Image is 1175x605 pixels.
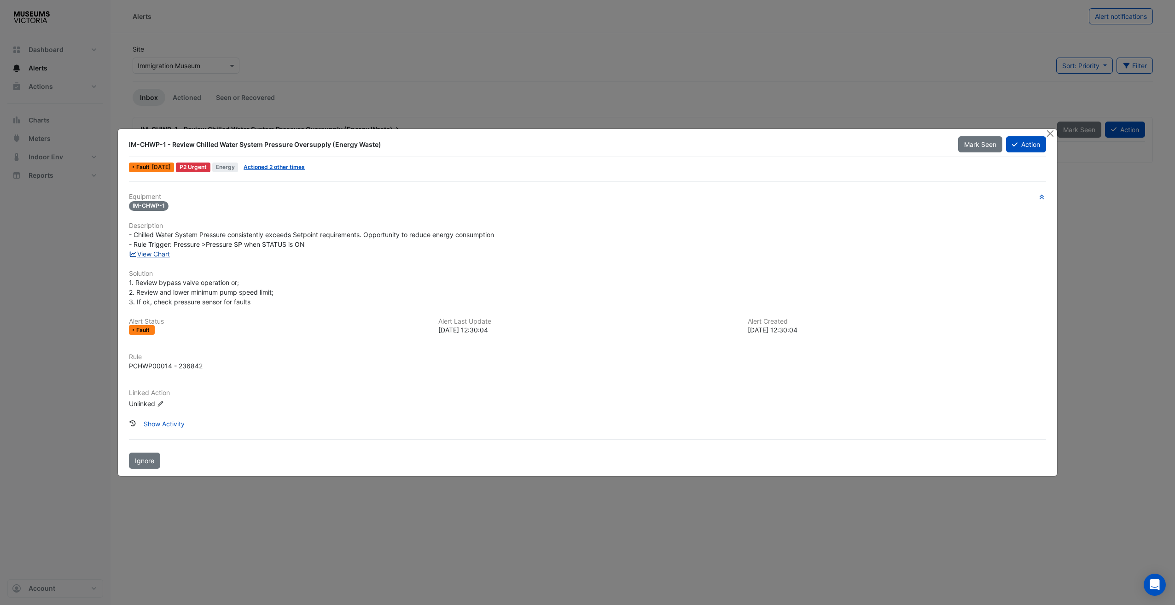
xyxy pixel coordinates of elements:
[129,361,203,371] div: PCHWP00014 - 236842
[129,201,169,211] span: IM-CHWP-1
[129,318,427,326] h6: Alert Status
[129,270,1046,278] h6: Solution
[129,453,160,469] button: Ignore
[136,327,151,333] span: Fault
[129,250,170,258] a: View Chart
[135,457,154,465] span: Ignore
[748,325,1046,335] div: [DATE] 12:30:04
[129,222,1046,230] h6: Description
[1144,574,1166,596] div: Open Intercom Messenger
[129,231,494,248] span: - Chilled Water System Pressure consistently exceeds Setpoint requirements. Opportunity to reduce...
[1006,136,1046,152] button: Action
[151,163,171,170] span: Sat 06-Sep-2025 12:30 AEST
[244,163,305,170] a: Actioned 2 other times
[129,140,947,149] div: IM-CHWP-1 - Review Chilled Water System Pressure Oversupply (Energy Waste)
[438,325,737,335] div: [DATE] 12:30:04
[138,416,191,432] button: Show Activity
[1046,129,1055,139] button: Close
[958,136,1002,152] button: Mark Seen
[129,279,273,306] span: 1. Review bypass valve operation or; 2. Review and lower minimum pump speed limit; 3. If ok, chec...
[212,163,238,172] span: Energy
[129,399,239,408] div: Unlinked
[136,164,151,170] span: Fault
[129,389,1046,397] h6: Linked Action
[748,318,1046,326] h6: Alert Created
[964,140,996,148] span: Mark Seen
[129,193,1046,201] h6: Equipment
[438,318,737,326] h6: Alert Last Update
[129,353,1046,361] h6: Rule
[176,163,210,172] div: P2 Urgent
[157,401,164,407] fa-icon: Edit Linked Action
